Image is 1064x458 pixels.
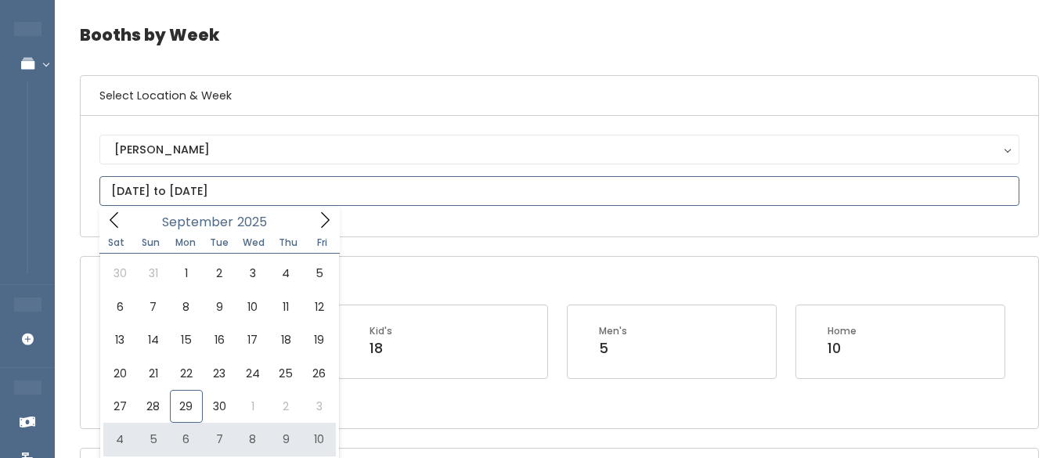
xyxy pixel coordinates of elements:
span: Thu [271,238,305,247]
span: September 19, 2025 [302,323,335,356]
span: October 10, 2025 [302,423,335,456]
span: Fri [305,238,340,247]
span: September 27, 2025 [103,390,136,423]
span: September 6, 2025 [103,290,136,323]
div: [PERSON_NAME] [114,141,1004,158]
span: October 2, 2025 [269,390,302,423]
span: September 14, 2025 [136,323,169,356]
div: 10 [828,338,857,359]
span: October 4, 2025 [103,423,136,456]
span: September 26, 2025 [302,357,335,390]
span: October 3, 2025 [302,390,335,423]
span: September 30, 2025 [203,390,236,423]
div: Home [828,324,857,338]
span: September 3, 2025 [236,257,269,290]
span: September 29, 2025 [170,390,203,423]
h4: Booths by Week [80,13,1039,56]
span: October 7, 2025 [203,423,236,456]
span: September 4, 2025 [269,257,302,290]
span: August 30, 2025 [103,257,136,290]
span: September 13, 2025 [103,323,136,356]
span: Sun [134,238,168,247]
div: Men's [599,324,627,338]
span: September 1, 2025 [170,257,203,290]
span: September [162,216,233,229]
span: September 16, 2025 [203,323,236,356]
span: September 24, 2025 [236,357,269,390]
span: August 31, 2025 [136,257,169,290]
span: October 5, 2025 [136,423,169,456]
span: September 25, 2025 [269,357,302,390]
input: October 11 - October 17, 2025 [99,176,1019,206]
span: September 23, 2025 [203,357,236,390]
span: October 6, 2025 [170,423,203,456]
div: Kid's [370,324,392,338]
span: September 22, 2025 [170,357,203,390]
span: September 5, 2025 [302,257,335,290]
span: September 15, 2025 [170,323,203,356]
span: October 9, 2025 [269,423,302,456]
span: Mon [168,238,203,247]
span: September 18, 2025 [269,323,302,356]
span: September 2, 2025 [203,257,236,290]
span: September 8, 2025 [170,290,203,323]
span: October 1, 2025 [236,390,269,423]
span: September 9, 2025 [203,290,236,323]
span: October 8, 2025 [236,423,269,456]
span: September 12, 2025 [302,290,335,323]
span: September 21, 2025 [136,357,169,390]
div: 5 [599,338,627,359]
span: September 17, 2025 [236,323,269,356]
h6: Select Location & Week [81,76,1038,116]
span: Sat [99,238,134,247]
span: Tue [202,238,236,247]
div: 18 [370,338,392,359]
span: September 10, 2025 [236,290,269,323]
input: Year [233,212,280,232]
span: September 7, 2025 [136,290,169,323]
span: September 20, 2025 [103,357,136,390]
span: September 28, 2025 [136,390,169,423]
button: [PERSON_NAME] [99,135,1019,164]
span: Wed [236,238,271,247]
span: September 11, 2025 [269,290,302,323]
